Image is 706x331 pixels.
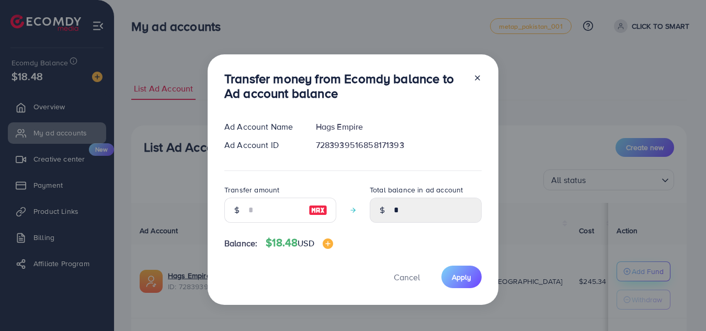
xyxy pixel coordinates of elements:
[370,185,463,195] label: Total balance in ad account
[266,236,333,249] h4: $18.48
[224,185,279,195] label: Transfer amount
[224,71,465,101] h3: Transfer money from Ecomdy balance to Ad account balance
[309,204,327,216] img: image
[308,121,490,133] div: Hags Empire
[441,266,482,288] button: Apply
[323,238,333,249] img: image
[298,237,314,249] span: USD
[216,121,308,133] div: Ad Account Name
[394,271,420,283] span: Cancel
[308,139,490,151] div: 7283939516858171393
[216,139,308,151] div: Ad Account ID
[224,237,257,249] span: Balance:
[381,266,433,288] button: Cancel
[452,272,471,282] span: Apply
